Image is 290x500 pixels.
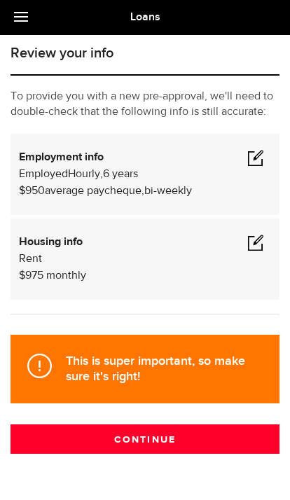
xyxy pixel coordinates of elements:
span: , [100,169,103,180]
span: monthly [46,270,86,282]
span: 975 [25,270,43,282]
span: bi-weekly [144,186,192,197]
span: Employed [19,169,68,180]
button: Continue [11,424,279,454]
button: Open LiveChat chat widget [11,6,53,48]
b: Housing info [19,237,83,248]
span: $ [19,270,25,282]
span: average paycheque, [45,186,144,197]
span: 6 years [103,169,138,180]
span: Loans [130,11,160,24]
span: Hourly [68,169,100,180]
b: Employment info [19,152,104,163]
strong: This is super important, so make sure it's right! [66,354,263,384]
span: Rent [19,254,42,265]
span: $950 [19,186,45,197]
p: To provide you with a new pre-approval, we'll need to double-check that the following info is sti... [11,89,279,120]
h1: Review your info [11,46,279,60]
